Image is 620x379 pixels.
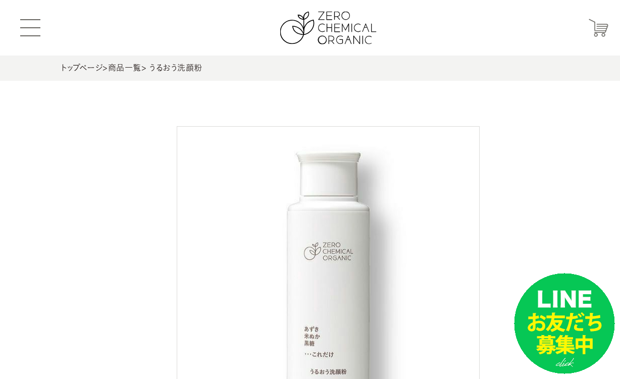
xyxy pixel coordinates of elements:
a: トップページ [61,64,102,72]
a: 商品一覧 [108,64,141,72]
div: > > うるおう洗顔粉 [61,56,596,81]
img: small_line.png [514,273,615,374]
img: ZERO CHEMICAL ORGANIC [280,12,377,44]
img: カート [589,19,608,37]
